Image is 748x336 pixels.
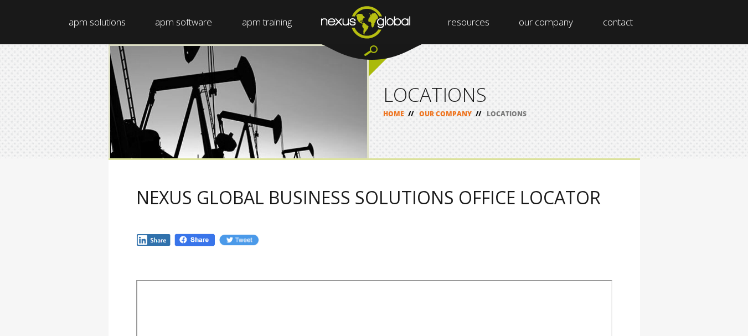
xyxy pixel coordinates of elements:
h2: NEXUS GLOBAL BUSINESS SOLUTIONS OFFICE LOCATOR [136,188,612,207]
img: Fb.png [174,233,216,247]
img: Tw.jpg [219,234,259,246]
img: In.jpg [136,234,172,246]
span: // [472,109,485,118]
a: HOME [383,109,404,118]
span: // [404,109,417,118]
a: OUR COMPANY [419,109,472,118]
h1: LOCATIONS [383,85,626,104]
